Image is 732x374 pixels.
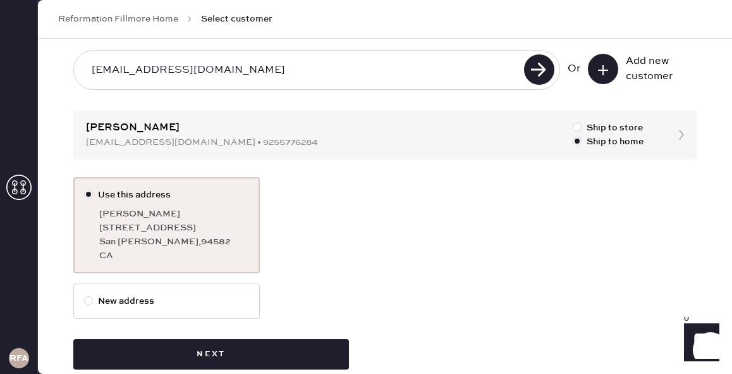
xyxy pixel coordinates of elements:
[573,121,644,135] label: Ship to store
[99,221,249,235] div: [STREET_ADDRESS]
[573,135,644,149] label: Ship to home
[82,56,520,85] input: Search by email or phone number
[99,249,249,263] div: CA
[73,339,349,370] button: Next
[84,188,249,202] label: Use this address
[99,235,249,249] div: San [PERSON_NAME] , 94582
[99,207,249,221] div: [PERSON_NAME]
[9,354,28,363] h3: RFA
[626,54,689,84] div: Add new customer
[58,13,178,25] a: Reformation Fillmore Home
[84,294,249,308] label: New address
[201,13,272,25] span: Select customer
[568,61,580,77] div: Or
[672,317,726,371] iframe: Front Chat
